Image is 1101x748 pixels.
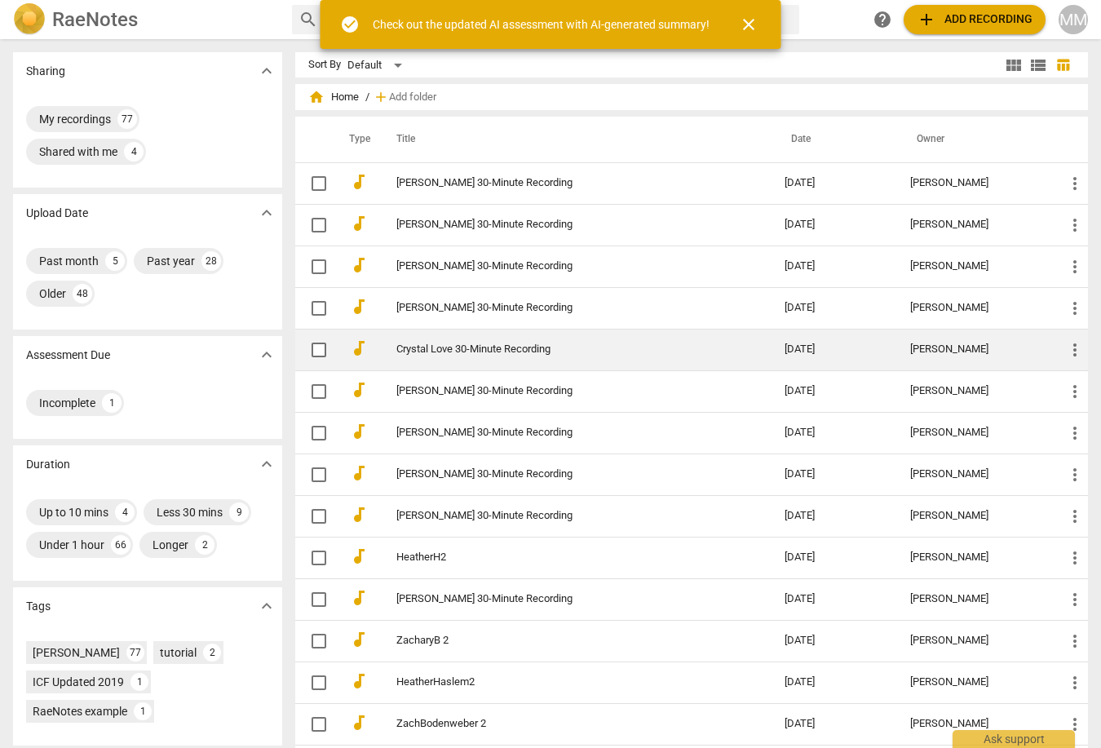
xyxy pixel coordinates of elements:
[396,635,727,647] a: ZacharyB 2
[13,3,279,36] a: LogoRaeNotes
[1059,5,1088,34] div: MM
[203,644,221,662] div: 2
[772,204,897,246] td: [DATE]
[1002,53,1026,77] button: Tile view
[897,117,1052,162] th: Owner
[389,91,436,104] span: Add folder
[33,644,120,661] div: [PERSON_NAME]
[373,89,389,105] span: add
[1026,53,1050,77] button: List view
[349,339,369,358] span: audiotrack
[39,395,95,411] div: Incomplete
[26,347,110,364] p: Assessment Due
[254,343,279,367] button: Show more
[298,10,318,29] span: search
[229,502,249,522] div: 9
[1065,299,1085,318] span: more_vert
[1065,507,1085,526] span: more_vert
[396,219,727,231] a: [PERSON_NAME] 30-Minute Recording
[349,505,369,524] span: audiotrack
[26,205,88,222] p: Upload Date
[868,5,897,34] a: Help
[772,620,897,662] td: [DATE]
[117,109,137,129] div: 77
[772,412,897,454] td: [DATE]
[1065,548,1085,568] span: more_vert
[772,662,897,703] td: [DATE]
[254,452,279,476] button: Show more
[910,718,1039,730] div: [PERSON_NAME]
[39,504,108,520] div: Up to 10 mins
[126,644,144,662] div: 77
[257,61,276,81] span: expand_more
[873,10,892,29] span: help
[396,427,727,439] a: [PERSON_NAME] 30-Minute Recording
[308,89,325,105] span: home
[308,59,341,71] div: Sort By
[349,297,369,316] span: audiotrack
[772,495,897,537] td: [DATE]
[124,142,144,162] div: 4
[39,537,104,553] div: Under 1 hour
[1065,340,1085,360] span: more_vert
[39,111,111,127] div: My recordings
[917,10,1032,29] span: Add recording
[105,251,125,271] div: 5
[349,547,369,566] span: audiotrack
[115,502,135,522] div: 4
[729,5,768,44] button: Close
[1065,257,1085,277] span: more_vert
[1055,57,1071,73] span: table_chart
[910,219,1039,231] div: [PERSON_NAME]
[910,385,1039,397] div: [PERSON_NAME]
[157,504,223,520] div: Less 30 mins
[254,59,279,83] button: Show more
[772,703,897,745] td: [DATE]
[910,260,1039,272] div: [PERSON_NAME]
[26,598,51,615] p: Tags
[147,253,195,269] div: Past year
[377,117,772,162] th: Title
[917,10,936,29] span: add
[772,537,897,578] td: [DATE]
[910,302,1039,314] div: [PERSON_NAME]
[904,5,1046,34] button: Upload
[111,535,130,555] div: 66
[910,177,1039,189] div: [PERSON_NAME]
[772,287,897,329] td: [DATE]
[396,676,727,688] a: HeatherHaslem2
[349,422,369,441] span: audiotrack
[1065,590,1085,609] span: more_vert
[349,214,369,233] span: audiotrack
[52,8,138,31] h2: RaeNotes
[1065,215,1085,235] span: more_vert
[134,702,152,720] div: 1
[26,456,70,473] p: Duration
[349,255,369,275] span: audiotrack
[1065,382,1085,401] span: more_vert
[396,260,727,272] a: [PERSON_NAME] 30-Minute Recording
[396,510,727,522] a: [PERSON_NAME] 30-Minute Recording
[1065,631,1085,651] span: more_vert
[73,284,92,303] div: 48
[102,393,122,413] div: 1
[772,329,897,370] td: [DATE]
[153,537,188,553] div: Longer
[1065,715,1085,734] span: more_vert
[772,370,897,412] td: [DATE]
[1028,55,1048,75] span: view_list
[910,343,1039,356] div: [PERSON_NAME]
[772,578,897,620] td: [DATE]
[13,3,46,36] img: Logo
[340,15,360,34] span: check_circle
[1050,53,1075,77] button: Table view
[201,251,221,271] div: 28
[1065,423,1085,443] span: more_vert
[1065,673,1085,693] span: more_vert
[336,117,377,162] th: Type
[308,89,359,105] span: Home
[373,16,710,33] div: Check out the updated AI assessment with AI-generated summary!
[910,551,1039,564] div: [PERSON_NAME]
[26,63,65,80] p: Sharing
[254,594,279,618] button: Show more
